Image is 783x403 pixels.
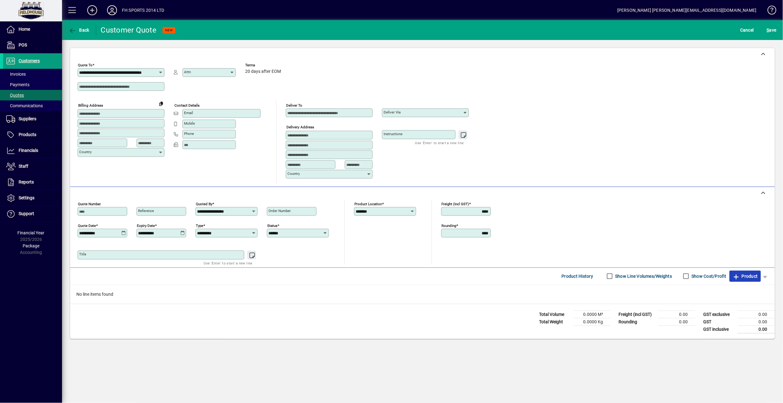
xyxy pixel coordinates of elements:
a: Quotes [3,90,62,100]
button: Back [67,24,91,36]
button: Save [765,24,778,36]
mat-label: Deliver To [286,103,302,108]
button: Copy to Delivery address [156,99,166,108]
span: Communications [6,103,43,108]
button: Add [82,5,102,16]
mat-label: Country [79,150,92,154]
a: Payments [3,79,62,90]
button: Cancel [739,24,756,36]
mat-label: Mobile [184,121,195,126]
span: Home [19,27,30,32]
a: Products [3,127,62,143]
mat-label: Quote date [78,223,96,228]
a: Invoices [3,69,62,79]
mat-label: Quote To [78,63,92,67]
span: 20 days after EOM [245,69,281,74]
a: Support [3,206,62,222]
mat-label: Country [287,171,300,176]
span: Reports [19,179,34,184]
mat-label: Freight (incl GST) [442,201,469,206]
td: 0.00 [658,311,695,318]
span: Suppliers [19,116,36,121]
a: Suppliers [3,111,62,127]
td: GST [700,318,738,325]
span: Settings [19,195,34,200]
mat-label: Status [267,223,277,228]
mat-label: Product location [354,201,382,206]
label: Show Line Volumes/Weights [614,273,672,279]
span: S [767,28,769,33]
a: Settings [3,190,62,206]
td: GST exclusive [700,311,738,318]
a: Knowledge Base [763,1,775,21]
mat-label: Phone [184,131,194,136]
span: Financials [19,148,38,153]
span: POS [19,42,27,47]
span: Package [23,243,39,248]
td: GST inclusive [700,325,738,333]
mat-label: Reference [138,209,154,213]
mat-label: Deliver via [384,110,401,114]
mat-label: Type [196,223,203,228]
mat-label: Title [79,252,86,256]
div: [PERSON_NAME] [PERSON_NAME][EMAIL_ADDRESS][DOMAIN_NAME] [617,5,757,15]
td: Freight (incl GST) [616,311,658,318]
mat-label: Attn [184,70,191,74]
a: Financials [3,143,62,158]
div: Customer Quote [101,25,157,35]
td: Rounding [616,318,658,325]
mat-hint: Use 'Enter' to start a new line [204,259,253,267]
mat-hint: Use 'Enter' to start a new line [415,139,464,146]
button: Product History [559,271,596,282]
mat-label: Expiry date [137,223,155,228]
span: Product [733,271,758,281]
span: Payments [6,82,29,87]
span: NEW [165,28,173,32]
button: Product [730,271,761,282]
span: Customers [19,58,40,63]
label: Show Cost/Profit [691,273,727,279]
mat-label: Email [184,111,193,115]
span: Terms [245,63,282,67]
span: Support [19,211,34,216]
span: Products [19,132,36,137]
a: POS [3,38,62,53]
a: Staff [3,159,62,174]
td: 0.00 [738,311,775,318]
span: Back [69,28,89,33]
mat-label: Quote number [78,201,101,206]
button: Profile [102,5,122,16]
span: Invoices [6,72,26,77]
span: Quotes [6,93,24,98]
mat-label: Order number [268,209,291,213]
span: Cancel [740,25,754,35]
td: Total Weight [536,318,574,325]
div: No line items found [70,285,775,304]
td: 0.0000 M³ [574,311,611,318]
span: Financial Year [18,230,45,235]
mat-label: Rounding [442,223,457,228]
mat-label: Quoted by [196,201,212,206]
td: 0.00 [738,318,775,325]
td: 0.00 [738,325,775,333]
a: Home [3,22,62,37]
div: FH SPORTS 2014 LTD [122,5,164,15]
td: Total Volume [536,311,574,318]
a: Reports [3,175,62,190]
a: Communications [3,100,62,111]
td: 0.0000 Kg [574,318,611,325]
span: Product History [562,271,593,281]
app-page-header-button: Back [62,24,96,36]
span: ave [767,25,776,35]
td: 0.00 [658,318,695,325]
span: Staff [19,164,28,169]
mat-label: Instructions [384,132,403,136]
